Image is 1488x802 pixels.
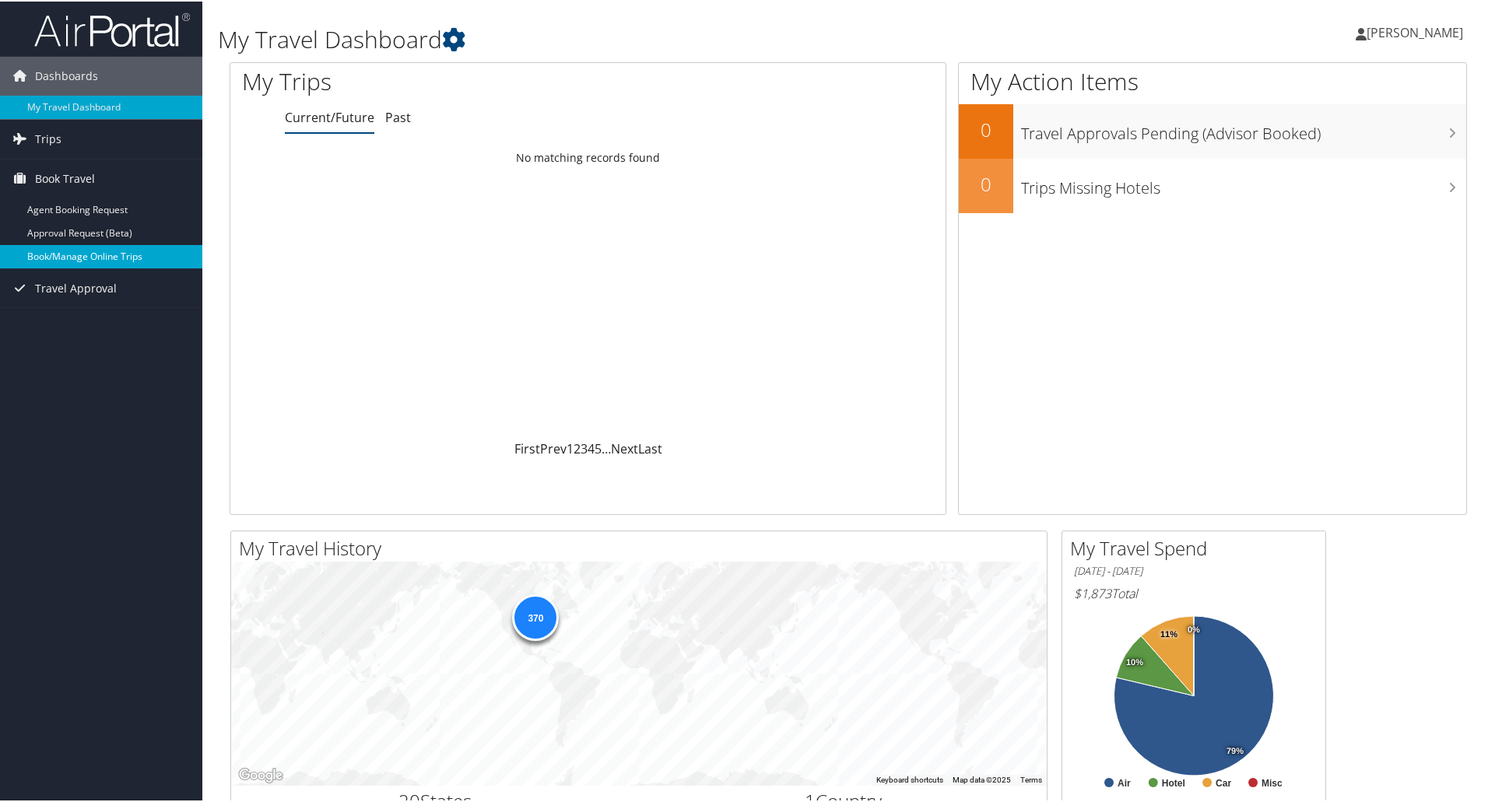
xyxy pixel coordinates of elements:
a: Next [611,439,638,456]
a: First [514,439,540,456]
text: Misc [1262,776,1283,787]
a: Terms (opens in new tab) [1020,774,1042,783]
span: Dashboards [35,55,98,94]
tspan: 10% [1126,657,1143,666]
img: Google [235,764,286,784]
span: … [602,439,611,456]
h3: Trips Missing Hotels [1021,168,1466,198]
td: No matching records found [230,142,946,170]
a: Open this area in Google Maps (opens a new window) [235,764,286,784]
tspan: 11% [1160,629,1177,638]
a: 1 [567,439,574,456]
span: Travel Approval [35,268,117,306]
h1: My Trips [242,64,636,96]
a: Past [385,107,411,124]
h3: Travel Approvals Pending (Advisor Booked) [1021,114,1466,143]
tspan: 0% [1188,624,1200,633]
span: Book Travel [35,158,95,197]
a: Current/Future [285,107,374,124]
button: Keyboard shortcuts [876,773,943,784]
a: [PERSON_NAME] [1356,8,1479,54]
span: Trips [35,118,61,157]
h2: My Travel History [239,534,1047,560]
text: Hotel [1162,776,1185,787]
h1: My Travel Dashboard [218,22,1058,54]
span: $1,873 [1074,583,1111,601]
a: Last [638,439,662,456]
a: 3 [581,439,588,456]
text: Air [1118,776,1131,787]
text: Car [1216,776,1231,787]
span: [PERSON_NAME] [1367,23,1463,40]
h2: My Travel Spend [1070,534,1325,560]
h6: [DATE] - [DATE] [1074,562,1314,577]
h6: Total [1074,583,1314,601]
a: 2 [574,439,581,456]
h2: 0 [959,170,1013,196]
div: 370 [512,593,559,639]
a: 0Travel Approvals Pending (Advisor Booked) [959,103,1466,157]
h2: 0 [959,115,1013,142]
a: Prev [540,439,567,456]
span: Map data ©2025 [953,774,1011,783]
a: 0Trips Missing Hotels [959,157,1466,212]
tspan: 79% [1227,745,1244,755]
a: 5 [595,439,602,456]
img: airportal-logo.png [34,10,190,47]
a: 4 [588,439,595,456]
h1: My Action Items [959,64,1466,96]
